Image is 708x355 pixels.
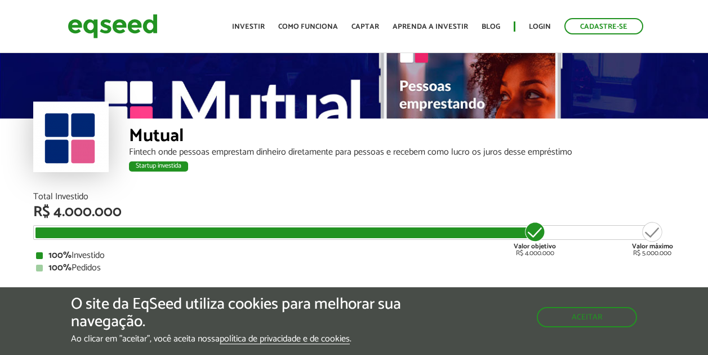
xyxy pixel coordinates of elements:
div: R$ 4.000.000 [514,221,556,257]
div: Mutual [129,127,675,148]
a: Blog [482,23,500,30]
strong: 100% [48,248,72,263]
a: Investir [232,23,265,30]
a: Captar [351,23,379,30]
a: política de privacidade e de cookies [220,335,350,344]
div: R$ 5.000.000 [632,221,673,257]
p: Ao clicar em "aceitar", você aceita nossa . [71,334,411,344]
a: Login [529,23,551,30]
a: Como funciona [278,23,338,30]
strong: Valor objetivo [514,241,556,252]
div: Pedidos [36,264,673,273]
div: Total Investido [33,192,675,201]
a: Aprenda a investir [393,23,468,30]
strong: Valor máximo [632,241,673,252]
button: Aceitar [537,307,637,327]
strong: 100% [48,260,72,275]
img: EqSeed [68,11,158,41]
a: Cadastre-se [564,18,643,34]
h5: O site da EqSeed utiliza cookies para melhorar sua navegação. [71,296,411,331]
div: Investido [36,251,673,260]
div: Fintech onde pessoas emprestam dinheiro diretamente para pessoas e recebem como lucro os juros de... [129,148,675,157]
div: R$ 4.000.000 [33,205,675,220]
div: Startup investida [129,161,188,172]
